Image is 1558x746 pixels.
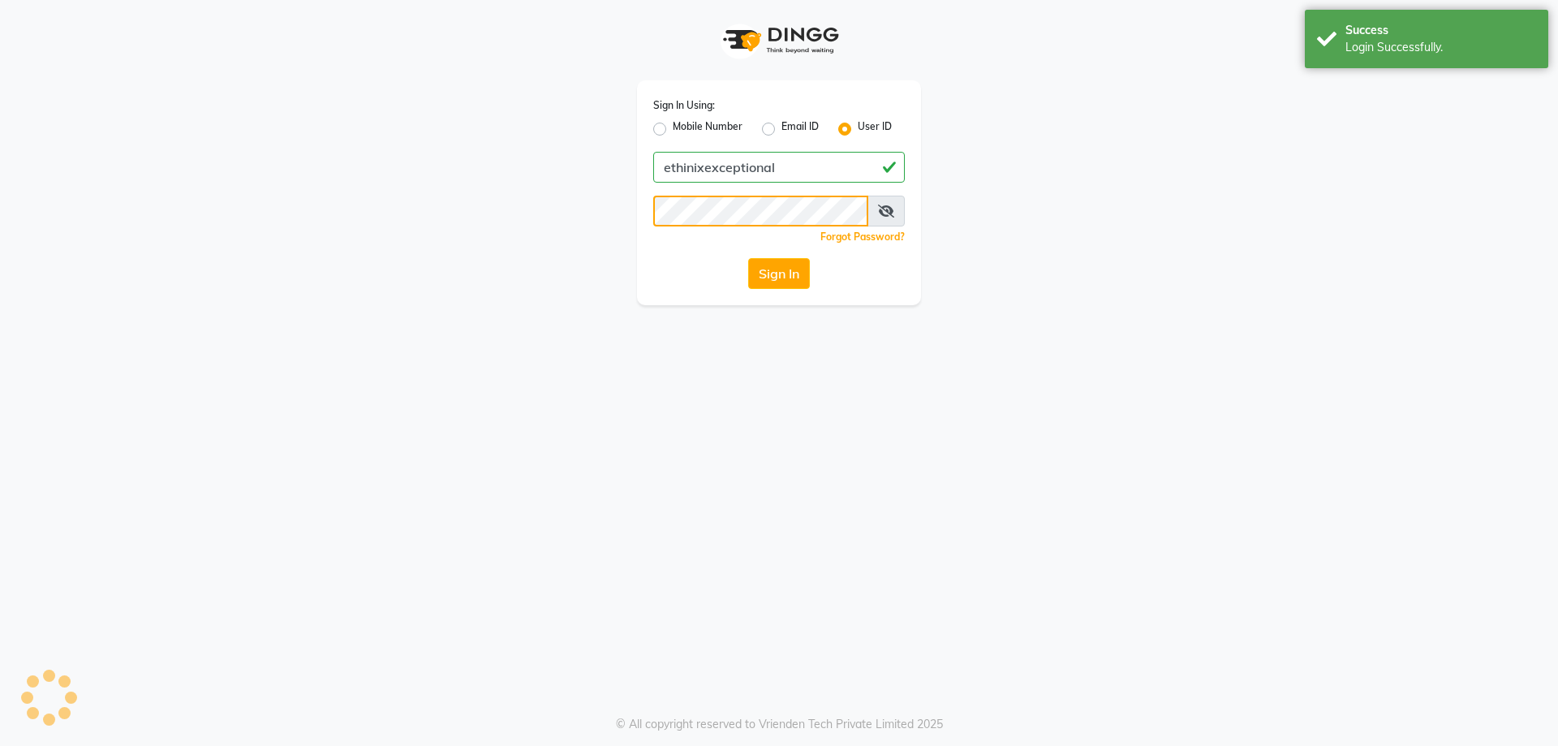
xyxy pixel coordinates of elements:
input: Username [653,152,905,183]
div: Login Successfully. [1345,39,1536,56]
img: logo1.svg [714,16,844,64]
label: User ID [858,119,892,139]
div: Success [1345,22,1536,39]
label: Sign In Using: [653,98,715,113]
button: Sign In [748,258,810,289]
input: Username [653,196,868,226]
label: Mobile Number [673,119,742,139]
a: Forgot Password? [820,231,905,243]
label: Email ID [781,119,819,139]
